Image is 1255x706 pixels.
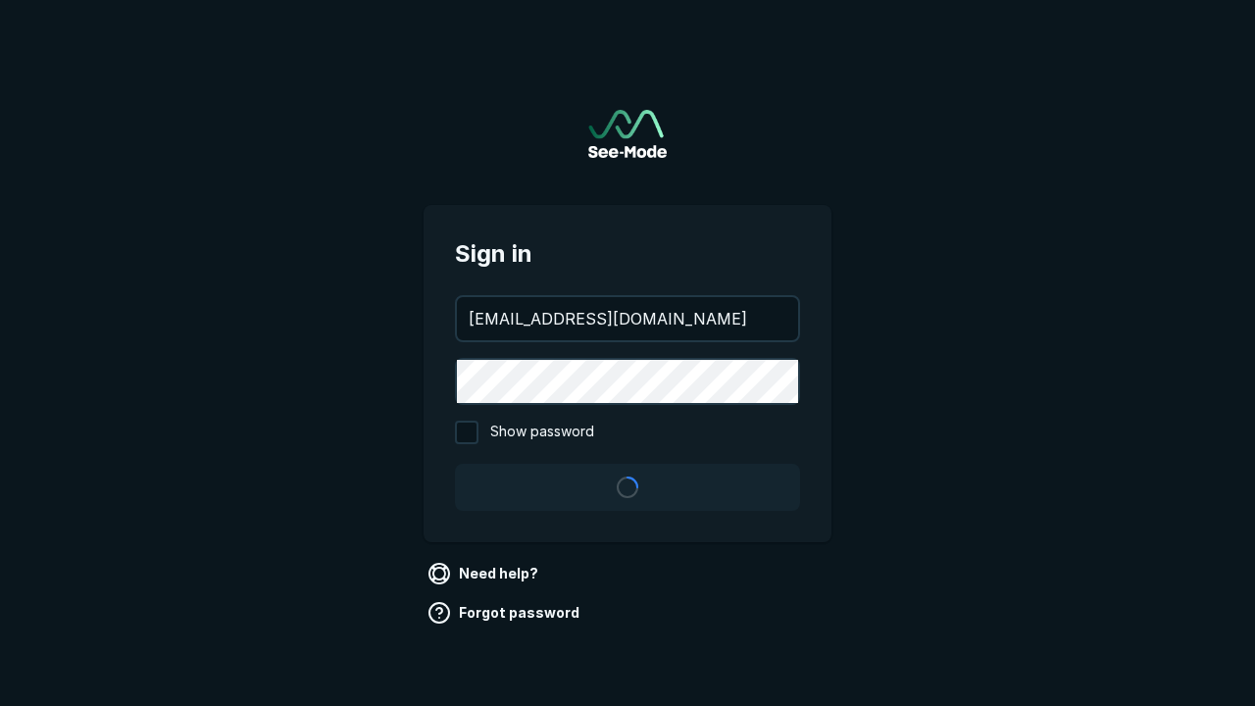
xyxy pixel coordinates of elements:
span: Show password [490,421,594,444]
a: Forgot password [424,597,587,629]
a: Go to sign in [588,110,667,158]
span: Sign in [455,236,800,272]
input: your@email.com [457,297,798,340]
img: See-Mode Logo [588,110,667,158]
a: Need help? [424,558,546,589]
